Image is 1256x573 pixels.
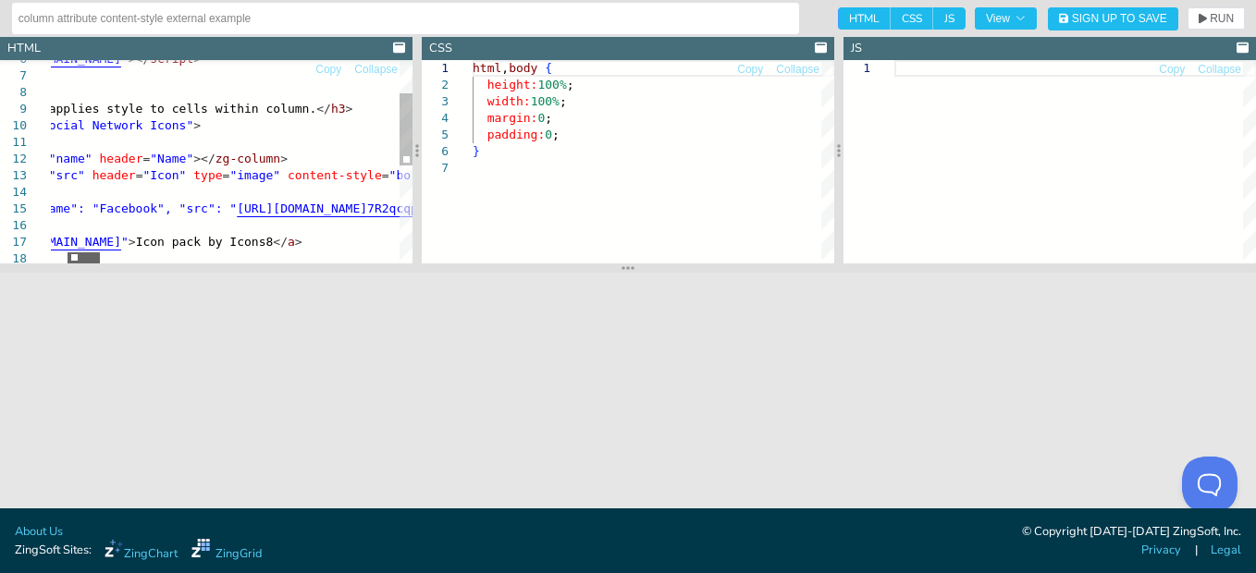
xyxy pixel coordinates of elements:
button: Collapse [775,61,820,79]
span: padding: [487,128,546,141]
span: width: [487,94,531,108]
div: HTML [7,40,41,57]
div: 2 [422,77,449,93]
span: = [142,152,150,165]
span: "Social Network Icons" [34,118,193,132]
span: RUN [1210,13,1234,24]
span: > [129,235,136,249]
span: 0 [537,111,545,125]
span: ></ [193,152,215,165]
span: = [382,168,389,182]
button: Copy [1158,61,1186,79]
span: h3 [331,102,346,116]
div: 3 [422,93,449,110]
span: " [121,235,129,249]
div: CSS [429,40,452,57]
span: ; [552,128,560,141]
span: 100% [531,94,560,108]
span: "name": "Facebook", "src": " [34,201,237,215]
span: Copy [315,64,341,75]
button: RUN [1188,7,1245,30]
span: zg-column [215,152,280,165]
div: 1 [422,60,449,77]
iframe: Toggle Customer Support [1182,457,1238,512]
a: Privacy [1141,542,1181,559]
span: umn. [288,102,316,116]
span: > [346,102,353,116]
span: </ [316,102,331,116]
span: Collapse [776,64,819,75]
span: CSS [891,7,933,30]
a: ZingChart [105,539,178,563]
span: > [193,118,201,132]
div: checkbox-group [838,7,966,30]
span: "name" [49,152,92,165]
span: Copy [1159,64,1185,75]
div: © Copyright [DATE]-[DATE] ZingSoft, Inc. [1022,523,1241,542]
span: </ [273,235,288,249]
button: Copy [314,61,342,79]
div: 5 [422,127,449,143]
button: Sign Up to Save [1048,7,1178,30]
span: "border: 1px dashed black" [389,168,578,182]
span: margin: [487,111,538,125]
span: ; [560,94,567,108]
span: type [193,168,222,182]
a: Legal [1211,542,1241,559]
div: JS [851,40,862,57]
span: header [92,168,136,182]
span: Copy [737,64,763,75]
span: } [473,144,480,158]
span: ZingSoft Sites: [15,542,92,559]
span: ; [567,78,574,91]
span: height: [487,78,538,91]
span: Collapse [1198,64,1241,75]
input: Untitled Demo [18,4,793,33]
span: , [501,61,509,75]
span: | [1195,542,1198,559]
span: content-style [288,168,382,182]
span: html [473,61,501,75]
span: "image" [229,168,280,182]
a: ZingGrid [191,539,262,563]
div: 4 [422,110,449,127]
span: { [545,61,552,75]
button: Collapse [1197,61,1242,79]
span: "Icon" [142,168,186,182]
span: JS [933,7,966,30]
span: [URL][DOMAIN_NAME] [237,201,367,215]
button: View [975,7,1037,30]
div: 6 [422,143,449,160]
span: > [295,235,302,249]
a: About Us [15,523,63,541]
span: 0 [545,128,552,141]
div: 7 [422,160,449,177]
span: ; [545,111,552,125]
span: View [986,13,1026,24]
span: Icon pack by Icons8 [136,235,274,249]
span: a [288,235,295,249]
span: "src" [49,168,85,182]
button: Copy [736,61,764,79]
span: 7R2qcqpZV5QVa_convert.png [367,201,548,215]
span: header [100,152,143,165]
div: 1 [843,60,870,77]
span: = [136,168,143,182]
span: Collapse [354,64,398,75]
span: HTML [838,7,891,30]
span: 100% [537,78,566,91]
span: Sign Up to Save [1072,13,1167,24]
span: > [280,152,288,165]
button: Collapse [353,61,399,79]
span: "Name" [150,152,193,165]
span: = [223,168,230,182]
span: body [509,61,537,75]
